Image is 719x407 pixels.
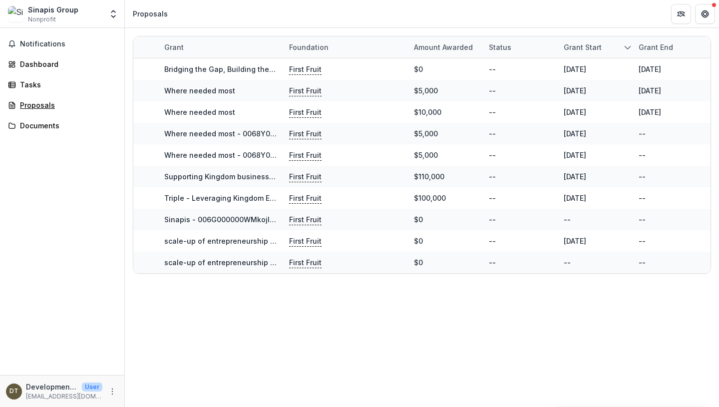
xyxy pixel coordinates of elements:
div: Documents [20,120,112,131]
button: Open entity switcher [106,4,120,24]
div: Grant end [633,42,679,52]
p: First Fruit [289,236,322,247]
p: [EMAIL_ADDRESS][DOMAIN_NAME] [26,392,102,401]
div: $110,000 [414,171,444,182]
a: Supporting Kingdom businesses and entrepreneurs in the Majority World - 0061M00001BfO8bQAF [164,172,506,181]
div: Foundation [283,36,408,58]
div: -- [489,85,496,96]
div: $5,000 [414,85,438,96]
p: First Fruit [289,193,322,204]
div: Status [483,42,517,52]
div: [DATE] [639,85,661,96]
div: -- [489,107,496,117]
a: scale-up of entrepreneurship model in sub-Saharan Africa - 0061600000mPptPAAS [164,237,456,245]
div: $100,000 [414,193,446,203]
a: Where needed most - 0068Y00001MYfPkQAL [164,129,323,138]
a: Where needed most [164,108,235,116]
div: [DATE] [639,107,661,117]
div: $5,000 [414,128,438,139]
a: Tasks [4,76,120,93]
p: First Fruit [289,85,322,96]
div: -- [639,171,646,182]
a: Where needed most [164,86,235,95]
div: -- [639,193,646,203]
div: -- [489,257,496,268]
div: Amount awarded [408,36,483,58]
div: Grant [158,36,283,58]
p: User [82,383,102,392]
div: $10,000 [414,107,441,117]
div: Proposals [133,8,168,19]
div: [DATE] [564,193,586,203]
div: Foundation [283,42,335,52]
div: -- [564,257,571,268]
div: -- [489,193,496,203]
div: Grant start [558,42,608,52]
a: Triple - Leveraging Kingdom Entrepreneurs & DMM Strategies for [DEMOGRAPHIC_DATA] Growth - 0061M0... [164,194,589,202]
div: Grant start [558,36,633,58]
button: Partners [671,4,691,24]
div: Grant [158,42,190,52]
div: -- [489,171,496,182]
div: [DATE] [564,85,586,96]
p: First Fruit [289,171,322,182]
div: $0 [414,64,423,74]
nav: breadcrumb [129,6,172,21]
div: Amount awarded [408,42,479,52]
a: Dashboard [4,56,120,72]
div: Proposals [20,100,112,110]
a: Bridging the Gap, Building the Future: Entrepreneurship, Discipleship, and Women’s Empowerment in... [164,65,589,73]
div: [DATE] [564,128,586,139]
div: Sinapis Group [28,4,78,15]
p: First Fruit [289,64,322,75]
div: -- [489,128,496,139]
div: [DATE] [564,236,586,246]
div: Status [483,36,558,58]
div: $5,000 [414,150,438,160]
div: -- [489,64,496,74]
div: [DATE] [639,64,661,74]
div: $0 [414,236,423,246]
span: Notifications [20,40,116,48]
div: Development Team [9,388,18,395]
div: $0 [414,214,423,225]
div: -- [639,150,646,160]
div: [DATE] [564,64,586,74]
p: First Fruit [289,128,322,139]
a: Documents [4,117,120,134]
button: Notifications [4,36,120,52]
img: Sinapis Group [8,6,24,22]
div: [DATE] [564,171,586,182]
div: [DATE] [564,107,586,117]
a: Where needed most - 0068Y00001MBPqqQAH [164,151,326,159]
div: -- [639,257,646,268]
p: First Fruit [289,150,322,161]
div: Grant end [633,36,708,58]
svg: sorted descending [624,43,632,51]
div: -- [639,214,646,225]
a: scale-up of entrepreneurship model in sub-Saharan Africa - 0061600000mR1GVAA0 [164,258,458,267]
a: Sinapis - 006G000000WMkojIAD [164,215,279,224]
p: First Fruit [289,107,322,118]
p: First Fruit [289,214,322,225]
div: $0 [414,257,423,268]
a: Proposals [4,97,120,113]
div: -- [489,150,496,160]
div: [DATE] [564,150,586,160]
span: Nonprofit [28,15,56,24]
div: -- [639,236,646,246]
div: -- [564,214,571,225]
div: -- [489,214,496,225]
button: Get Help [695,4,715,24]
div: Tasks [20,79,112,90]
p: First Fruit [289,257,322,268]
p: Development Team [26,382,78,392]
div: -- [639,128,646,139]
div: -- [489,236,496,246]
